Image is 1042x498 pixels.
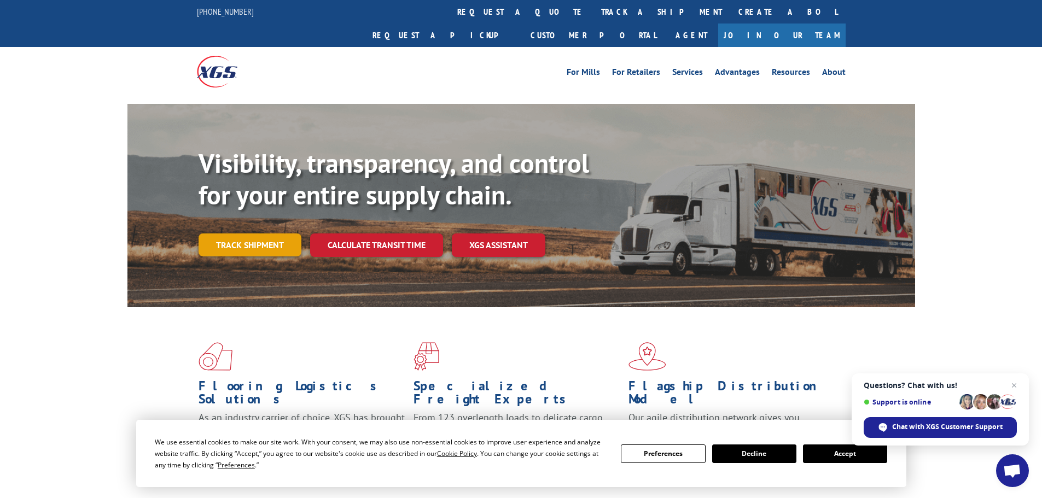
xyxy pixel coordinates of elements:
a: Track shipment [199,233,301,256]
h1: Flagship Distribution Model [628,379,835,411]
span: Our agile distribution network gives you nationwide inventory management on demand. [628,411,830,437]
img: xgs-icon-total-supply-chain-intelligence-red [199,342,232,371]
button: Preferences [621,444,705,463]
a: About [822,68,846,80]
a: Advantages [715,68,760,80]
a: Services [672,68,703,80]
h1: Flooring Logistics Solutions [199,379,405,411]
img: xgs-icon-flagship-distribution-model-red [628,342,666,371]
span: Support is online [864,398,956,406]
h1: Specialized Freight Experts [414,379,620,411]
a: Calculate transit time [310,233,443,257]
span: Preferences [218,460,255,470]
a: For Mills [567,68,600,80]
a: Resources [772,68,810,80]
div: We use essential cookies to make our site work. With your consent, we may also use non-essential ... [155,436,608,471]
a: For Retailers [612,68,660,80]
span: Close chat [1008,379,1021,392]
p: From 123 overlength loads to delicate cargo, our experienced staff knows the best way to move you... [414,411,620,460]
div: Open chat [996,454,1029,487]
img: xgs-icon-focused-on-flooring-red [414,342,439,371]
span: Cookie Policy [437,449,477,458]
span: Questions? Chat with us! [864,381,1017,390]
span: As an industry carrier of choice, XGS has brought innovation and dedication to flooring logistics... [199,411,405,450]
a: XGS ASSISTANT [452,233,545,257]
b: Visibility, transparency, and control for your entire supply chain. [199,146,589,212]
div: Chat with XGS Customer Support [864,417,1017,438]
span: Chat with XGS Customer Support [892,422,1003,432]
a: Request a pickup [364,24,522,47]
a: Customer Portal [522,24,665,47]
button: Accept [803,444,887,463]
a: [PHONE_NUMBER] [197,6,254,17]
a: Agent [665,24,718,47]
div: Cookie Consent Prompt [136,420,906,487]
button: Decline [712,444,796,463]
a: Join Our Team [718,24,846,47]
